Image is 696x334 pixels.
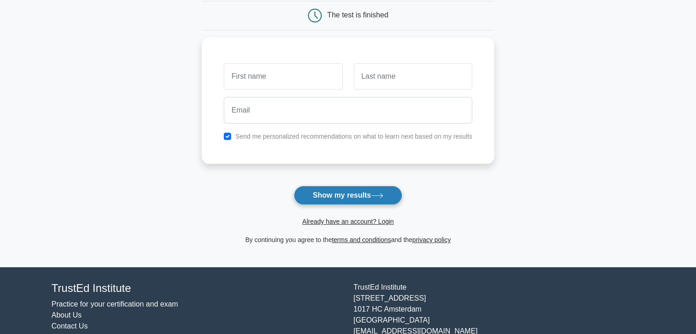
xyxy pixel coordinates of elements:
h4: TrustEd Institute [52,282,343,295]
input: Email [224,97,472,124]
label: Send me personalized recommendations on what to learn next based on my results [235,133,472,140]
a: privacy policy [412,236,451,243]
a: About Us [52,311,82,319]
a: Contact Us [52,322,88,330]
a: terms and conditions [332,236,391,243]
button: Show my results [294,186,402,205]
a: Already have an account? Login [302,218,394,225]
input: First name [224,63,342,90]
div: The test is finished [327,11,388,19]
div: By continuing you agree to the and the [196,234,500,245]
a: Practice for your certification and exam [52,300,178,308]
input: Last name [354,63,472,90]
